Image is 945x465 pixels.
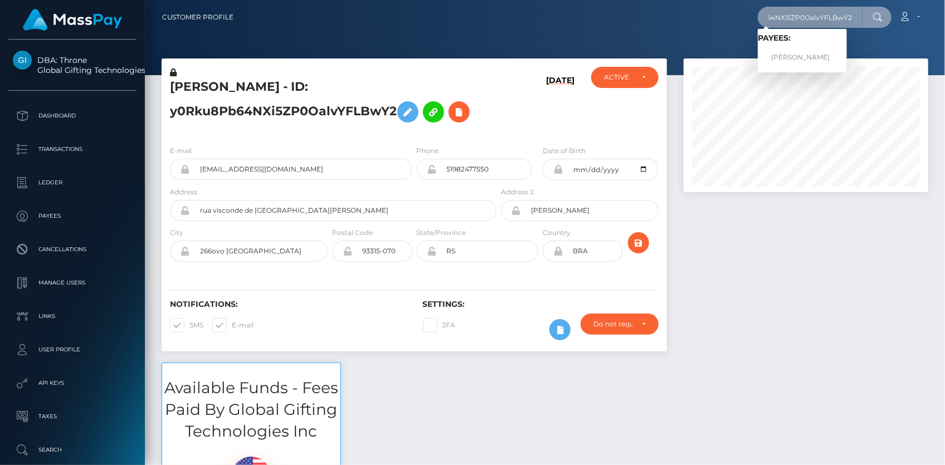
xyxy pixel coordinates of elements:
[8,102,137,130] a: Dashboard
[501,187,534,197] label: Address 2
[13,442,132,458] p: Search
[8,403,137,430] a: Taxes
[591,67,659,88] button: ACTIVE
[543,146,586,156] label: Date of Birth
[8,436,137,464] a: Search
[8,202,137,230] a: Payees
[8,135,137,163] a: Transactions
[417,146,439,156] label: Phone
[543,228,571,238] label: Country
[13,275,132,291] p: Manage Users
[13,341,132,358] p: User Profile
[170,228,183,238] label: City
[423,300,659,309] h6: Settings:
[8,269,137,297] a: Manage Users
[8,369,137,397] a: API Keys
[593,320,633,329] div: Do not require
[8,302,137,330] a: Links
[758,7,863,28] input: Search...
[13,308,132,325] p: Links
[8,236,137,263] a: Cancellations
[170,146,192,156] label: E-mail
[13,107,132,124] p: Dashboard
[13,241,132,258] p: Cancellations
[23,9,122,31] img: MassPay Logo
[546,76,574,132] h6: [DATE]
[604,73,633,82] div: ACTIVE
[13,375,132,391] p: API Keys
[758,47,847,68] a: [PERSON_NAME]
[170,318,203,332] label: SMS
[581,314,659,335] button: Do not require
[758,33,847,43] h6: Payees:
[417,228,466,238] label: State/Province
[423,318,456,332] label: 2FA
[162,377,340,443] h3: Available Funds - Fees Paid By Global Gifting Technologies Inc
[162,6,233,29] a: Customer Profile
[13,141,132,158] p: Transactions
[13,408,132,425] p: Taxes
[170,187,197,197] label: Address
[8,336,137,364] a: User Profile
[332,228,373,238] label: Postal Code
[13,174,132,191] p: Ledger
[8,55,137,75] span: DBA: Throne Global Gifting Technologies Inc
[170,79,490,128] h5: [PERSON_NAME] - ID: y0Rku8Pb64NXi5ZP0OalvYFLBwY2
[8,169,137,197] a: Ledger
[170,300,406,309] h6: Notifications:
[13,208,132,224] p: Payees
[212,318,254,332] label: E-mail
[13,51,32,70] img: Global Gifting Technologies Inc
